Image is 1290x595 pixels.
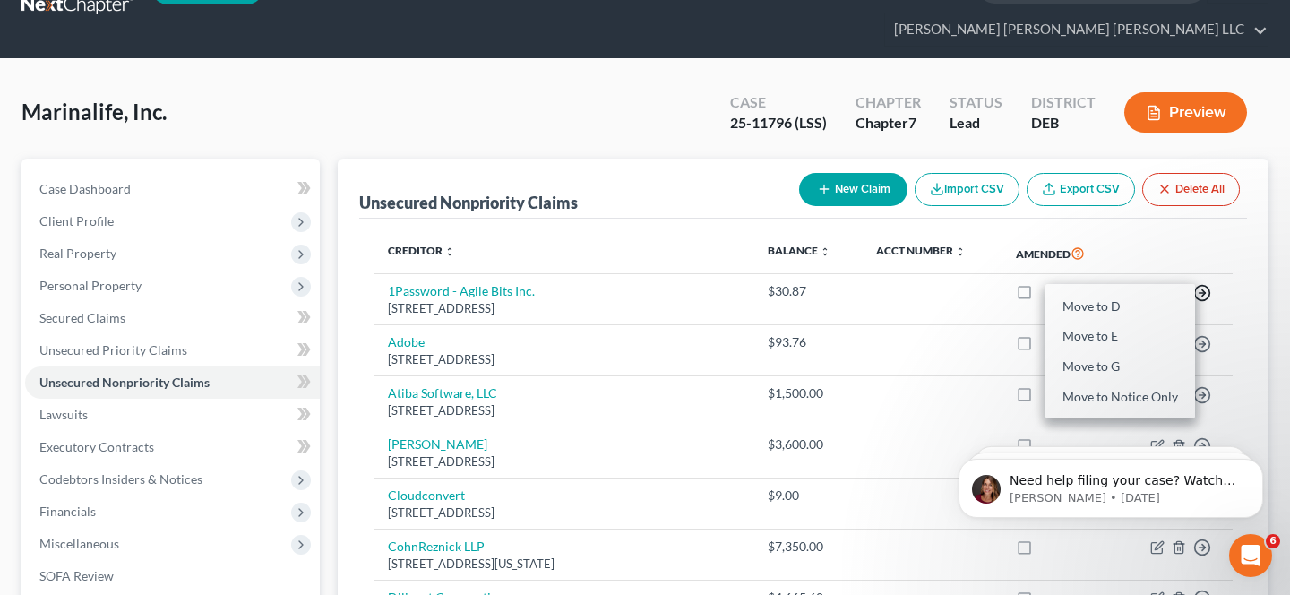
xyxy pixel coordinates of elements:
[856,92,921,113] div: Chapter
[388,283,535,298] a: 1Password - Agile Bits Inc.
[39,536,119,551] span: Miscellaneous
[768,244,830,257] a: Balance unfold_more
[388,539,485,554] a: CohnReznick LLP
[908,114,916,131] span: 7
[388,556,739,573] div: [STREET_ADDRESS][US_STATE]
[388,504,739,522] div: [STREET_ADDRESS]
[39,181,131,196] span: Case Dashboard
[39,310,125,325] span: Secured Claims
[768,384,847,402] div: $1,500.00
[39,213,114,229] span: Client Profile
[1045,382,1195,412] a: Move to Notice Only
[25,334,320,366] a: Unsecured Priority Claims
[768,538,847,556] div: $7,350.00
[730,92,827,113] div: Case
[768,487,847,504] div: $9.00
[78,69,309,85] p: Message from Katie, sent 232w ago
[388,385,497,401] a: Atiba Software, LLC
[768,333,847,351] div: $93.76
[955,246,966,257] i: unfold_more
[39,504,96,519] span: Financials
[25,366,320,399] a: Unsecured Nonpriority Claims
[388,244,455,257] a: Creditor unfold_more
[1027,173,1135,206] a: Export CSV
[388,487,465,503] a: Cloudconvert
[1229,534,1272,577] iframe: Intercom live chat
[39,278,142,293] span: Personal Property
[359,192,578,213] div: Unsecured Nonpriority Claims
[915,173,1019,206] button: Import CSV
[820,246,830,257] i: unfold_more
[768,435,847,453] div: $3,600.00
[1031,92,1096,113] div: District
[39,246,116,261] span: Real Property
[21,99,167,125] span: Marinalife, Inc.
[25,431,320,463] a: Executory Contracts
[39,471,202,487] span: Codebtors Insiders & Notices
[39,375,210,390] span: Unsecured Nonpriority Claims
[388,300,739,317] div: [STREET_ADDRESS]
[950,92,1002,113] div: Status
[388,334,425,349] a: Adobe
[388,453,739,470] div: [STREET_ADDRESS]
[39,407,88,422] span: Lawsuits
[25,173,320,205] a: Case Dashboard
[1002,233,1117,274] th: Amended
[730,113,827,134] div: 25-11796 (LSS)
[1142,173,1240,206] button: Delete All
[768,282,847,300] div: $30.87
[1124,92,1247,133] button: Preview
[885,13,1268,46] a: [PERSON_NAME] [PERSON_NAME] [PERSON_NAME] LLC
[876,244,966,257] a: Acct Number unfold_more
[856,113,921,134] div: Chapter
[39,439,154,454] span: Executory Contracts
[799,173,907,206] button: New Claim
[1045,351,1195,382] a: Move to G
[78,52,308,173] span: Need help filing your case? Watch this video! Still need help? Here are two articles with instruc...
[25,302,320,334] a: Secured Claims
[25,399,320,431] a: Lawsuits
[388,402,739,419] div: [STREET_ADDRESS]
[39,568,114,583] span: SOFA Review
[1266,534,1280,548] span: 6
[388,436,487,452] a: [PERSON_NAME]
[444,246,455,257] i: unfold_more
[950,113,1002,134] div: Lead
[932,421,1290,547] iframe: Intercom notifications message
[25,560,320,592] a: SOFA Review
[1045,291,1195,322] a: Move to D
[388,351,739,368] div: [STREET_ADDRESS]
[39,342,187,358] span: Unsecured Priority Claims
[1045,322,1195,352] a: Move to E
[1031,113,1096,134] div: DEB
